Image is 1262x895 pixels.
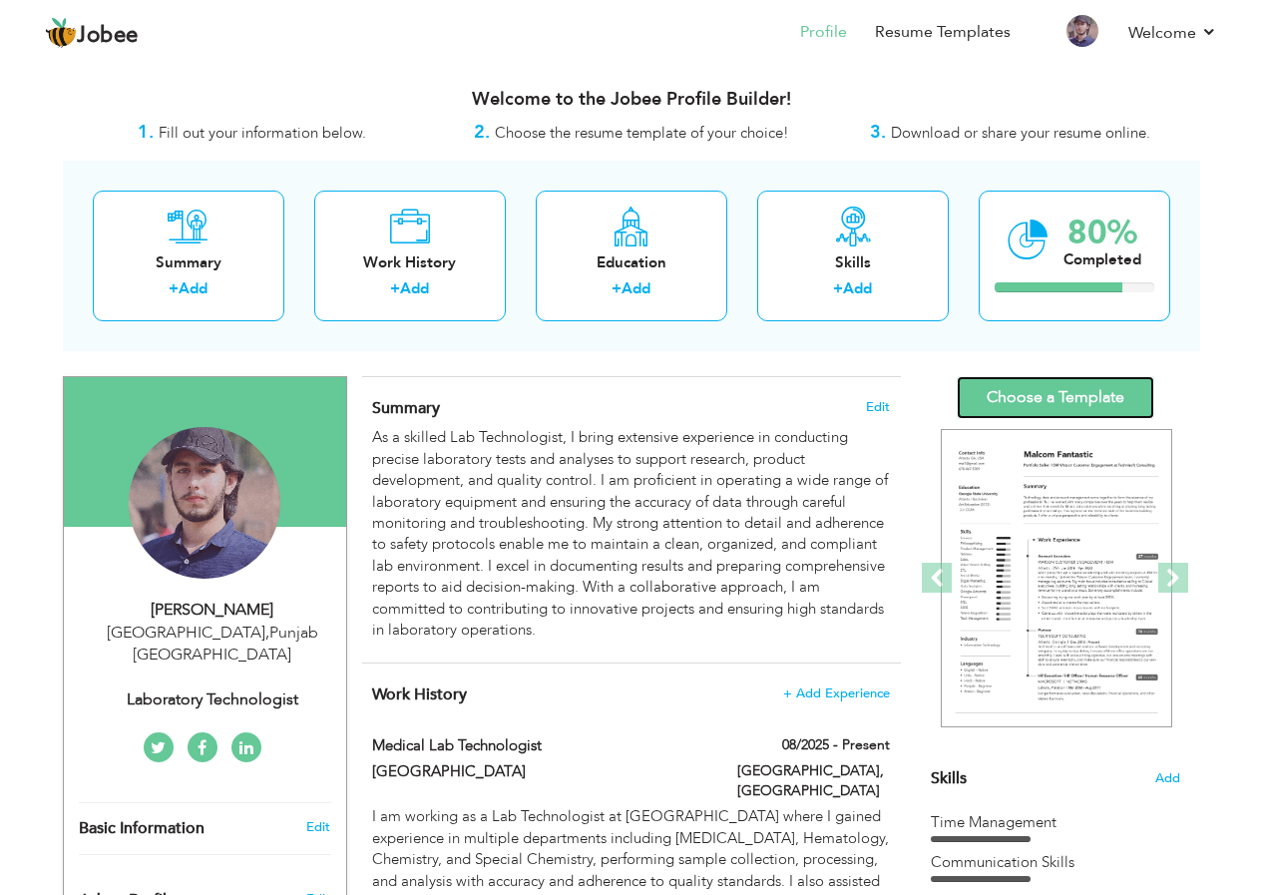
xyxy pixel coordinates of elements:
div: Communication Skills [931,852,1180,873]
span: Download or share your resume online. [891,123,1150,143]
span: Jobee [77,25,139,47]
label: + [833,278,843,299]
label: + [169,278,179,299]
div: Skills [773,252,933,273]
div: Time Management [931,812,1180,833]
a: Add [179,278,208,298]
a: Welcome [1128,21,1217,45]
strong: 2. [474,120,490,145]
div: [GEOGRAPHIC_DATA] Punjab [GEOGRAPHIC_DATA] [79,622,346,668]
span: Skills [931,767,967,789]
label: + [390,278,400,299]
span: Basic Information [79,820,205,838]
strong: 3. [870,120,886,145]
span: Edit [866,400,890,414]
a: Jobee [45,17,139,49]
div: Completed [1063,249,1141,270]
a: Resume Templates [875,21,1011,44]
div: Summary [109,252,268,273]
div: Work History [330,252,490,273]
h4: Adding a summary is a quick and easy way to highlight your experience and interests. [372,398,889,418]
label: 08/2025 - Present [782,735,890,755]
span: Choose the resume template of your choice! [495,123,789,143]
div: Laboratory Technologist [79,688,346,711]
strong: 1. [138,120,154,145]
a: Edit [306,818,330,836]
img: jobee.io [45,17,77,49]
a: Add [622,278,650,298]
h3: Welcome to the Jobee Profile Builder! [63,90,1200,110]
label: [GEOGRAPHIC_DATA], [GEOGRAPHIC_DATA] [737,761,890,801]
label: Medical Lab Technologist [372,735,707,756]
span: + Add Experience [783,686,890,700]
span: Summary [372,397,440,419]
div: Education [552,252,711,273]
span: Work History [372,683,467,705]
a: Add [843,278,872,298]
h4: This helps to show the companies you have worked for. [372,684,889,704]
a: Add [400,278,429,298]
label: [GEOGRAPHIC_DATA] [372,761,707,782]
a: Choose a Template [957,376,1154,419]
a: Profile [800,21,847,44]
span: , [265,622,269,644]
span: Add [1155,769,1180,788]
div: As a skilled Lab Technologist, I bring extensive experience in conducting precise laboratory test... [372,427,889,641]
img: Profile Img [1066,15,1098,47]
img: Mujahid Sidique [129,427,280,579]
span: Fill out your information below. [159,123,366,143]
div: [PERSON_NAME] [79,599,346,622]
div: 80% [1063,217,1141,249]
label: + [612,278,622,299]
